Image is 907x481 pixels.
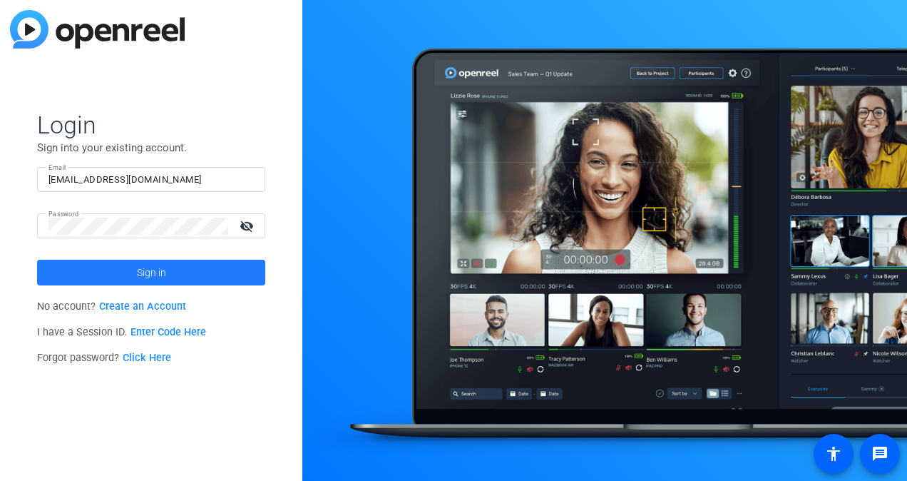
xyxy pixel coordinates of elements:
img: blue-gradient.svg [10,10,185,49]
p: Sign into your existing account. [37,140,265,156]
mat-icon: message [871,445,888,462]
mat-icon: accessibility [825,445,842,462]
mat-label: Email [48,163,66,171]
span: Login [37,110,265,140]
span: Sign in [137,255,166,290]
a: Create an Account [99,300,186,313]
span: No account? [37,300,186,313]
a: Click Here [123,352,171,364]
mat-label: Password [48,210,79,218]
span: I have a Session ID. [37,326,206,338]
span: Forgot password? [37,352,171,364]
a: Enter Code Here [130,326,206,338]
input: Enter Email Address [48,171,254,188]
mat-icon: visibility_off [231,216,265,236]
button: Sign in [37,260,265,285]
